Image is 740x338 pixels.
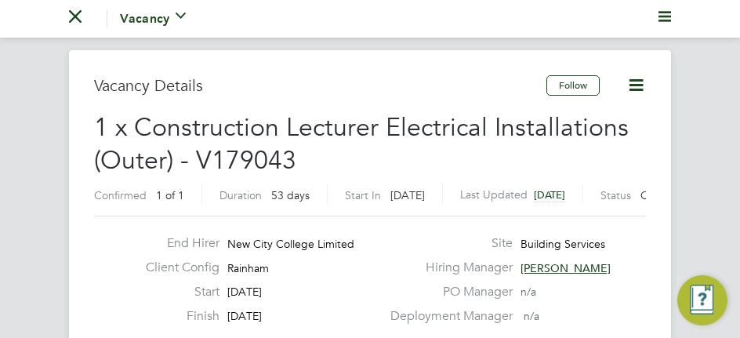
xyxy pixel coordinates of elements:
[227,309,262,323] span: [DATE]
[156,188,184,202] span: 1 of 1
[120,9,186,28] button: Vacancy
[227,261,269,275] span: Rainham
[219,188,262,202] label: Duration
[227,285,262,299] span: [DATE]
[94,188,147,202] label: Confirmed
[534,188,565,202] span: [DATE]
[133,235,219,252] label: End Hirer
[381,260,513,276] label: Hiring Manager
[381,235,513,252] label: Site
[271,188,310,202] span: 53 days
[460,187,528,202] label: Last Updated
[133,284,219,300] label: Start
[133,260,219,276] label: Client Config
[94,112,629,176] span: 1 x Construction Lecturer Electrical Installations (Outer) - V179043
[524,309,539,323] span: n/a
[381,308,513,325] label: Deployment Manager
[640,188,669,202] span: Open
[227,237,354,251] span: New City College Limited
[133,308,219,325] label: Finish
[521,285,536,299] span: n/a
[390,188,425,202] span: [DATE]
[600,188,631,202] label: Status
[521,261,611,275] span: [PERSON_NAME]
[546,75,600,96] button: Follow
[381,284,513,300] label: PO Manager
[94,75,546,96] h3: Vacancy Details
[521,237,605,251] span: Building Services
[677,275,727,325] button: Engage Resource Center
[345,188,381,202] label: Start In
